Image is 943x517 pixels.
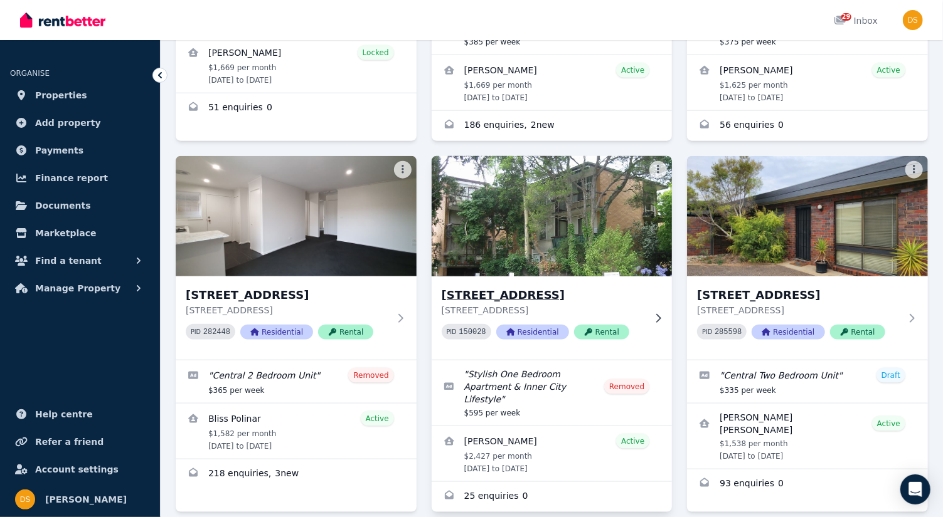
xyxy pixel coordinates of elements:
[318,325,373,340] span: Rental
[20,11,105,29] img: RentBetter
[10,276,150,301] button: Manage Property
[905,161,923,179] button: More options
[442,304,645,316] p: [STREET_ADDRESS]
[35,198,91,213] span: Documents
[35,170,108,185] span: Finance report
[35,253,102,268] span: Find a tenant
[176,156,417,360] a: 5 Langi Street, Shepparton[STREET_ADDRESS][STREET_ADDRESS]PID 282448ResidentialRental
[15,489,35,509] img: Donna Stone
[442,286,645,304] h3: [STREET_ADDRESS]
[176,360,417,403] a: Edit listing: Central 2 Bedroom Unit
[10,83,150,108] a: Properties
[176,459,417,489] a: Enquiries for 5 Langi Street, Shepparton
[687,360,928,403] a: Edit listing: Central Two Bedroom Unit
[687,111,928,141] a: Enquiries for 4/21 Mason St, Shepparton
[35,226,96,241] span: Marketplace
[191,328,201,335] small: PID
[176,38,417,93] a: View details for Jarrod Wynd
[697,286,900,304] h3: [STREET_ADDRESS]
[687,156,928,276] img: 5/16 Marungi Street, Shepparton
[841,13,851,21] span: 29
[574,325,629,340] span: Rental
[35,281,120,296] span: Manage Property
[687,404,928,469] a: View details for Ervel Jr Buenaventura
[45,492,127,507] span: [PERSON_NAME]
[687,469,928,499] a: Enquiries for 5/16 Marungi Street, Shepparton
[35,407,93,422] span: Help centre
[10,429,150,454] a: Refer a friend
[687,55,928,110] a: View details for Mitchell Sandilands
[715,328,742,337] code: 285598
[447,328,457,335] small: PID
[752,325,824,340] span: Residential
[176,156,417,276] img: 5 Langi Street, Shepparton
[432,55,673,110] a: View details for Geoffrey Thorne
[394,161,412,179] button: More options
[10,457,150,482] a: Account settings
[35,462,119,477] span: Account settings
[203,328,230,337] code: 282448
[240,325,313,340] span: Residential
[35,115,101,130] span: Add property
[900,474,930,504] div: Open Intercom Messenger
[10,138,150,163] a: Payments
[10,110,150,135] a: Add property
[830,325,885,340] span: Rental
[432,156,673,360] a: 5/3-25 Hanover St, Fitzroy[STREET_ADDRESS][STREET_ADDRESS]PID 150028ResidentialRental
[35,143,83,158] span: Payments
[432,360,673,426] a: Edit listing: Stylish One Bedroom Apartment & Inner City Lifestyle
[186,304,389,316] p: [STREET_ADDRESS]
[697,304,900,316] p: [STREET_ADDRESS]
[35,88,87,103] span: Properties
[834,14,878,27] div: Inbox
[687,156,928,360] a: 5/16 Marungi Street, Shepparton[STREET_ADDRESS][STREET_ADDRESS]PID 285598ResidentialRental
[459,328,486,337] code: 150028
[35,434,104,449] span: Refer a friend
[186,286,389,304] h3: [STREET_ADDRESS]
[903,10,923,30] img: Donna Stone
[649,161,667,179] button: More options
[10,402,150,427] a: Help centre
[176,93,417,123] a: Enquiries for 3/16 Marungi St, Shepparton
[10,248,150,273] button: Find a tenant
[432,111,673,141] a: Enquiries for 3/21 Mason St, Shepparton
[10,193,150,218] a: Documents
[176,404,417,459] a: View details for Bliss Polinar
[432,482,673,512] a: Enquiries for 5/3-25 Hanover St, Fitzroy
[10,69,50,78] span: ORGANISE
[10,221,150,246] a: Marketplace
[425,153,678,279] img: 5/3-25 Hanover St, Fitzroy
[496,325,569,340] span: Residential
[10,165,150,191] a: Finance report
[432,426,673,481] a: View details for Jonathan Datu
[702,328,712,335] small: PID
